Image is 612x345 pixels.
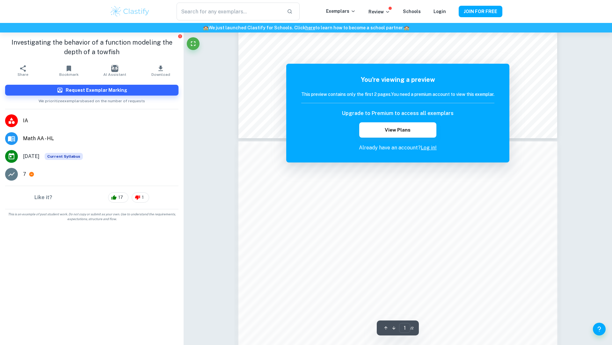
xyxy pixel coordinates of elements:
span: 🏫 [203,25,208,30]
span: IA [23,117,178,125]
button: AI Assistant [92,62,138,80]
a: Login [433,9,446,14]
button: Help and Feedback [593,323,606,335]
input: Search for any exemplars... [177,3,282,20]
div: 17 [108,192,128,203]
button: Fullscreen [187,37,200,50]
div: 1 [132,192,149,203]
p: Already have an account? [301,144,494,152]
h6: This preview contains only the first 2 pages. You need a premium account to view this exemplar. [301,91,494,98]
button: Report issue [178,34,182,39]
span: AI Assistant [103,72,126,77]
button: Bookmark [46,62,92,80]
span: We prioritize exemplars based on the number of requests [39,96,145,104]
h6: Upgrade to Premium to access all exemplars [342,110,454,117]
span: Math AA - HL [23,135,178,142]
span: [DATE] [23,153,40,160]
h1: Investigating the behavior of a function modeling the depth of a towfish [5,38,178,57]
a: Log in! [421,145,437,151]
a: here [305,25,315,30]
span: This is an example of past student work. Do not copy or submit as your own. Use to understand the... [3,212,181,221]
img: AI Assistant [111,65,118,72]
span: 1 [138,194,147,201]
h6: Like it? [34,194,52,201]
span: 🏫 [404,25,409,30]
h6: Request Exemplar Marking [66,87,127,94]
button: Request Exemplar Marking [5,85,178,96]
button: JOIN FOR FREE [459,6,502,17]
a: Schools [403,9,421,14]
h5: You're viewing a preview [301,75,494,84]
p: Review [368,8,390,15]
img: Clastify logo [110,5,150,18]
button: View Plans [359,122,436,138]
span: 17 [115,194,127,201]
span: Share [18,72,28,77]
h6: We just launched Clastify for Schools. Click to learn how to become a school partner. [1,24,611,31]
span: Current Syllabus [45,153,83,160]
div: This exemplar is based on the current syllabus. Feel free to refer to it for inspiration/ideas wh... [45,153,83,160]
button: Download [138,62,184,80]
span: Download [151,72,170,77]
span: Bookmark [59,72,79,77]
span: / 2 [410,325,414,331]
p: Exemplars [326,8,356,15]
p: 7 [23,170,26,178]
